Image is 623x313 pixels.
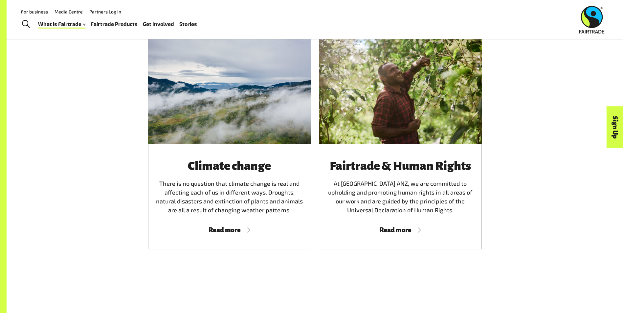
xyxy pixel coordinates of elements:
[156,159,303,173] h3: Climate change
[156,159,303,215] div: There is no question that climate change is real and affecting each of us in different ways. Drou...
[327,226,474,234] span: Read more
[579,6,605,33] img: Fairtrade Australia New Zealand logo
[55,9,83,14] a: Media Centre
[89,9,121,14] a: Partners Log In
[91,19,138,29] a: Fairtrade Products
[179,19,197,29] a: Stories
[148,38,311,249] a: Climate changeThere is no question that climate change is real and affecting each of us in differ...
[143,19,174,29] a: Get Involved
[327,159,474,215] div: At [GEOGRAPHIC_DATA] ANZ, we are committed to upholding and promoting human rights in all areas o...
[21,9,48,14] a: For business
[156,226,303,234] span: Read more
[327,159,474,173] h3: Fairtrade & Human Rights
[38,19,85,29] a: What is Fairtrade
[18,16,34,32] a: Toggle Search
[319,38,482,249] a: Fairtrade & Human RightsAt [GEOGRAPHIC_DATA] ANZ, we are committed to upholding and promoting hum...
